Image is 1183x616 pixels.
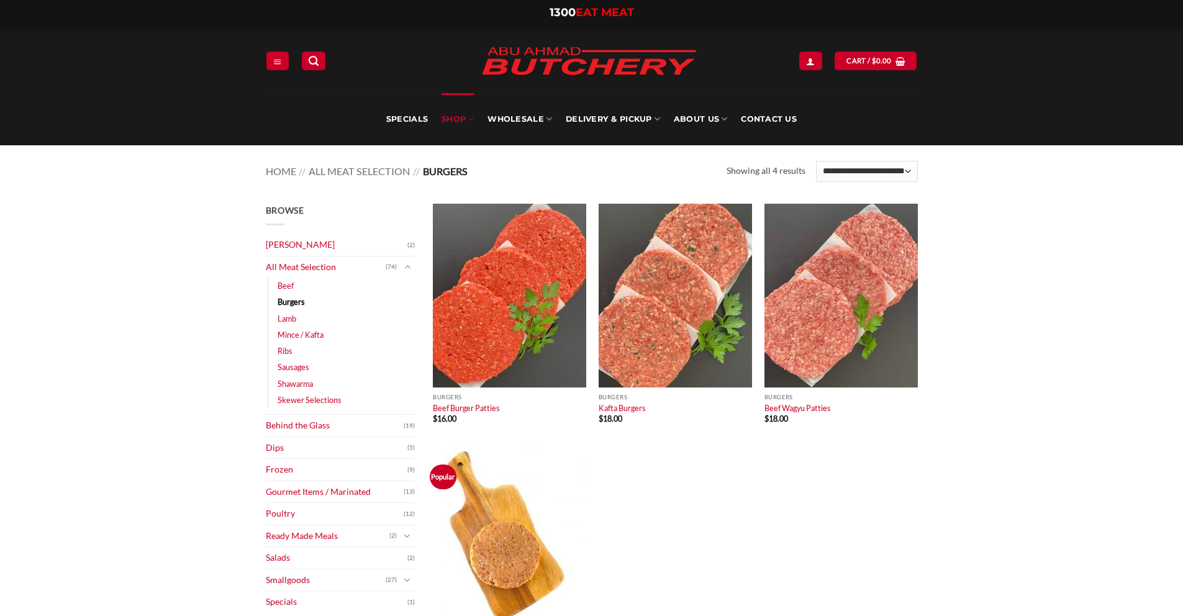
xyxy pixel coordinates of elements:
a: Ribs [278,343,292,359]
a: Burgers [278,294,305,310]
a: Kafta Burgers [599,403,646,413]
a: Beef [278,278,294,294]
img: Beef Wagyu Patties [764,204,918,387]
a: Specials [266,591,407,613]
bdi: 18.00 [599,414,622,423]
button: Toggle [400,260,415,274]
a: 1300EAT MEAT [550,6,634,19]
a: Ready Made Meals [266,525,389,547]
span: (27) [386,571,397,589]
a: SHOP [442,93,474,145]
a: Delivery & Pickup [566,93,660,145]
p: Burgers [764,394,918,401]
span: Browse [266,205,304,215]
span: Burgers [423,165,468,177]
span: // [413,165,420,177]
a: Beef Burger Patties [433,403,500,413]
span: (2) [407,549,415,568]
a: Shawarma [278,376,313,392]
span: $ [872,55,876,66]
a: Menu [266,52,289,70]
a: Sausages [278,359,309,375]
span: $ [599,414,603,423]
p: Showing all 4 results [727,164,805,178]
bdi: 16.00 [433,414,456,423]
a: Contact Us [741,93,797,145]
button: Toggle [400,529,415,543]
span: (2) [407,236,415,255]
span: (19) [404,417,415,435]
a: Wholesale [487,93,552,145]
span: 1300 [550,6,576,19]
a: All Meat Selection [266,256,386,278]
a: Smallgoods [266,569,386,591]
p: Burgers [433,394,586,401]
span: (1) [407,593,415,612]
select: Shop order [816,161,917,182]
a: Lamb [278,310,296,327]
span: (2) [389,527,397,545]
span: // [299,165,306,177]
a: Beef Wagyu Patties [764,403,831,413]
span: Cart / [846,55,891,66]
img: Beef Burger Patties [433,204,586,387]
a: Dips [266,437,407,459]
a: Gourmet Items / Marinated [266,481,404,503]
span: EAT MEAT [576,6,634,19]
bdi: 0.00 [872,57,892,65]
p: Burgers [599,394,752,401]
span: $ [433,414,437,423]
a: Frozen [266,459,407,481]
a: About Us [674,93,727,145]
img: Kafta Burgers [599,204,752,387]
span: (13) [404,482,415,501]
a: [PERSON_NAME] [266,234,407,256]
button: Toggle [400,573,415,587]
a: Salads [266,547,407,569]
a: View cart [835,52,917,70]
a: Login [799,52,822,70]
a: Search [302,52,325,70]
a: Skewer Selections [278,392,342,408]
a: Poultry [266,503,404,525]
a: All Meat Selection [309,165,410,177]
a: Mince / Kafta [278,327,324,343]
a: Specials [386,93,428,145]
span: (5) [407,438,415,457]
span: (9) [407,461,415,479]
span: $ [764,414,769,423]
img: Abu Ahmad Butchery [471,38,707,86]
a: Behind the Glass [266,415,404,437]
span: (74) [386,258,397,276]
bdi: 18.00 [764,414,788,423]
a: Home [266,165,296,177]
span: (12) [404,505,415,523]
